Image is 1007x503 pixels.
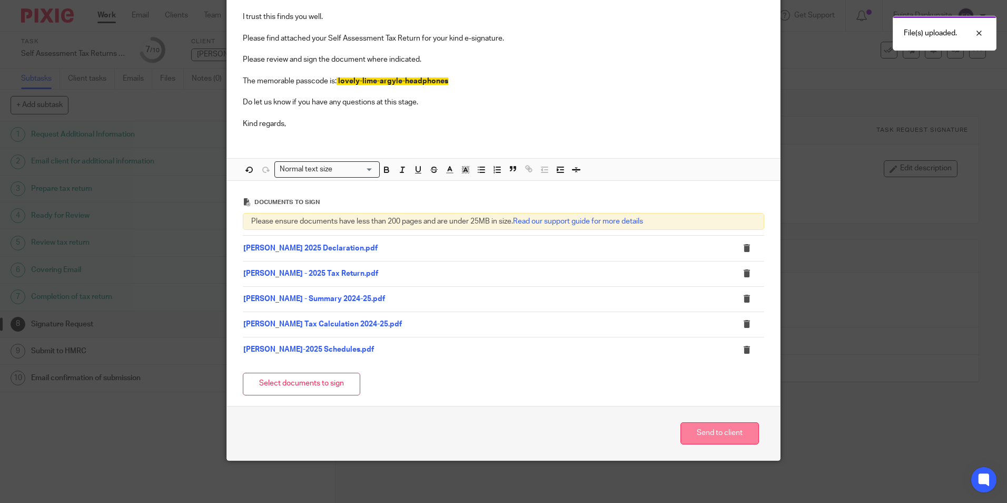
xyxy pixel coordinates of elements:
[513,218,643,225] a: Read our support guide for more details
[243,270,378,277] a: [PERSON_NAME] - 2025 Tax Return.pdf
[243,97,764,108] p: Do let us know if you have any questions at this stage.
[243,373,360,395] button: Select documents to sign
[243,119,764,129] p: Kind regards,
[254,199,320,205] span: Documents to sign
[904,28,957,38] p: File(s) uploaded.
[274,161,380,178] div: Search for option
[243,213,764,230] div: Please ensure documents have less than 200 pages and are under 25MB in size.
[243,321,402,328] a: [PERSON_NAME] Tax Calculation 2024-25.pdf
[277,164,334,175] span: Normal text size
[243,295,385,303] a: [PERSON_NAME] - Summary 2024-25.pdf
[680,422,759,445] button: Send to client
[335,164,373,175] input: Search for option
[243,245,378,252] a: [PERSON_NAME] 2025 Declaration.pdf
[243,346,374,353] a: [PERSON_NAME]-2025 Schedules.pdf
